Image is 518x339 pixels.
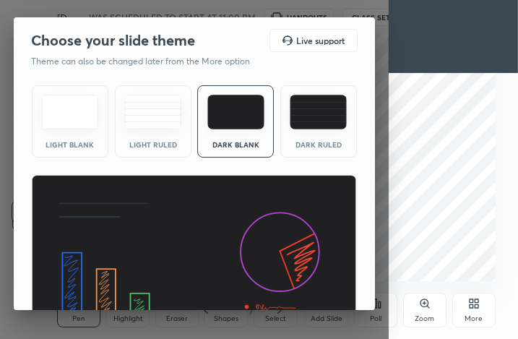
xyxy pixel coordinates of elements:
img: darkRuledTheme.de295e13.svg [290,95,347,129]
div: Light Blank [41,141,99,148]
div: More [465,315,483,322]
h2: Choose your slide theme [31,31,195,50]
img: lightRuledTheme.5fabf969.svg [124,95,181,129]
p: Theme can also be changed later from the More option [31,55,265,68]
h5: Live support [296,36,345,45]
div: Zoom [415,315,434,322]
img: darkTheme.f0cc69e5.svg [207,95,264,129]
div: Dark Blank [207,141,264,148]
div: Light Ruled [124,141,182,148]
img: lightTheme.e5ed3b09.svg [41,95,98,129]
div: Dark Ruled [290,141,348,148]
